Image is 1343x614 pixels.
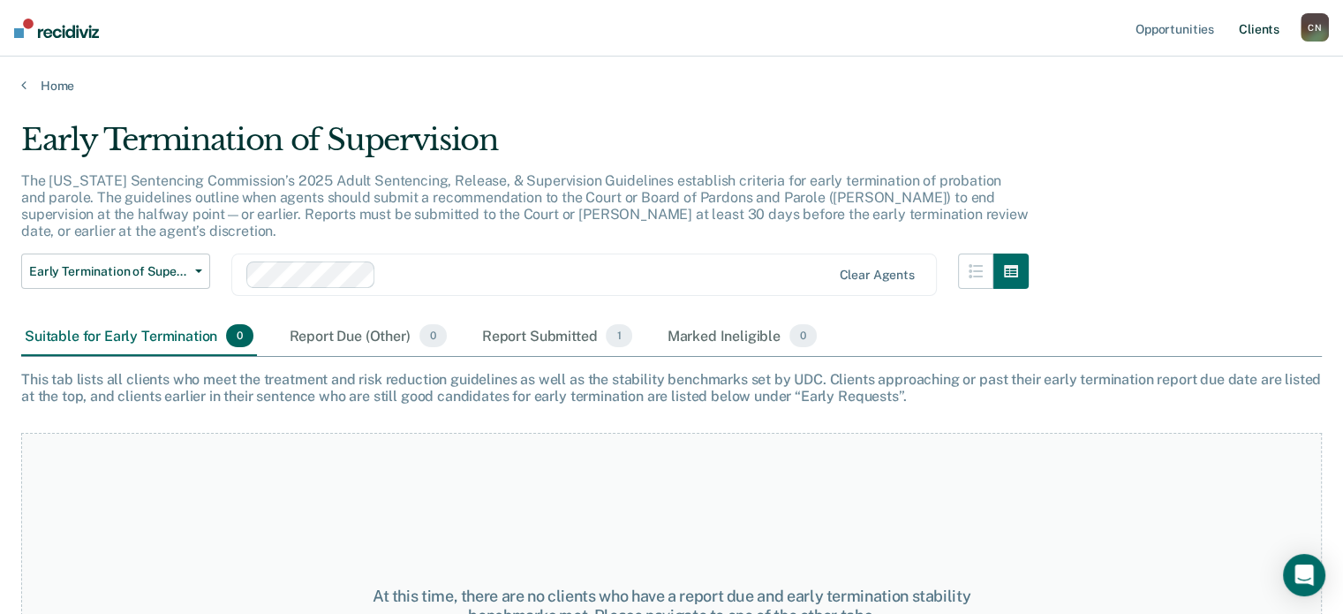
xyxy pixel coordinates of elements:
[21,122,1029,172] div: Early Termination of Supervision
[1283,554,1325,596] div: Open Intercom Messenger
[789,324,817,347] span: 0
[1301,13,1329,42] div: C N
[839,268,914,283] div: Clear agents
[21,254,210,289] button: Early Termination of Supervision
[29,264,188,279] span: Early Termination of Supervision
[21,172,1028,240] p: The [US_STATE] Sentencing Commission’s 2025 Adult Sentencing, Release, & Supervision Guidelines e...
[1301,13,1329,42] button: CN
[21,317,257,356] div: Suitable for Early Termination0
[606,324,631,347] span: 1
[14,19,99,38] img: Recidiviz
[479,317,636,356] div: Report Submitted1
[21,371,1322,405] div: This tab lists all clients who meet the treatment and risk reduction guidelines as well as the st...
[419,324,447,347] span: 0
[21,78,1322,94] a: Home
[664,317,821,356] div: Marked Ineligible0
[226,324,253,347] span: 0
[285,317,449,356] div: Report Due (Other)0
